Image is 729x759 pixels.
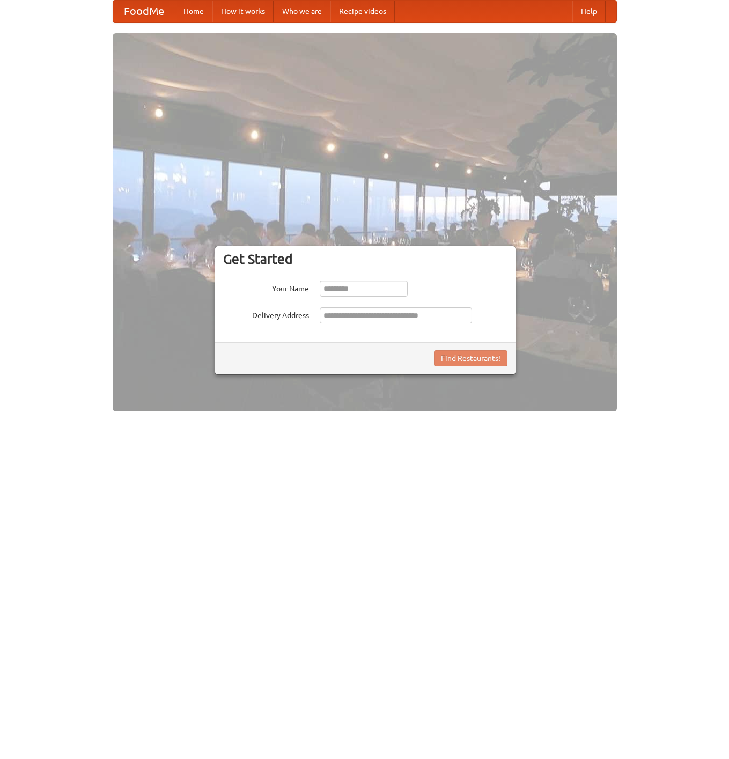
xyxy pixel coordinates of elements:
[330,1,395,22] a: Recipe videos
[572,1,606,22] a: Help
[212,1,274,22] a: How it works
[223,251,507,267] h3: Get Started
[274,1,330,22] a: Who we are
[434,350,507,366] button: Find Restaurants!
[223,307,309,321] label: Delivery Address
[175,1,212,22] a: Home
[223,281,309,294] label: Your Name
[113,1,175,22] a: FoodMe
